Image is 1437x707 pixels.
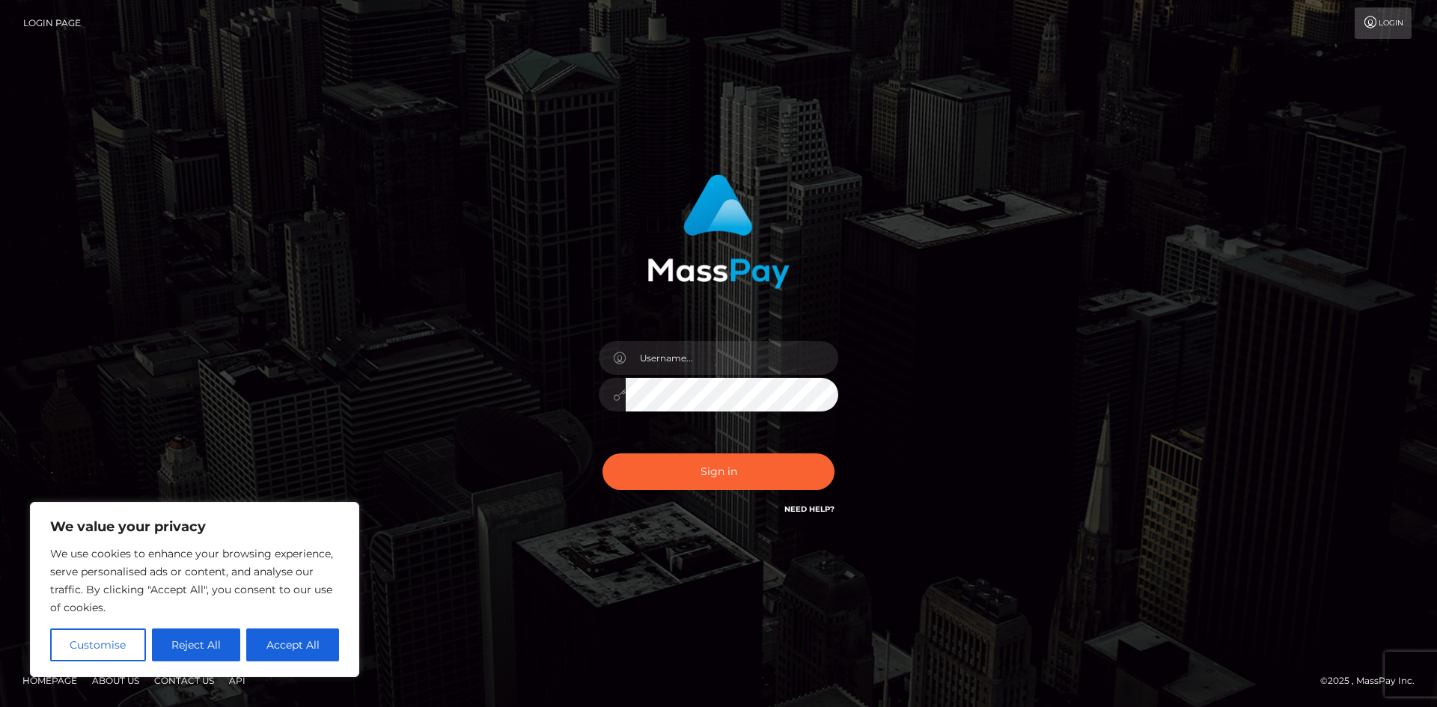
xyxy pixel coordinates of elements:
[647,174,790,289] img: MassPay Login
[1355,7,1412,39] a: Login
[50,518,339,536] p: We value your privacy
[1320,673,1426,689] div: © 2025 , MassPay Inc.
[50,628,146,661] button: Customise
[223,669,251,692] a: API
[50,545,339,616] p: We use cookies to enhance your browsing experience, serve personalised ads or content, and analys...
[16,669,83,692] a: Homepage
[626,341,838,375] input: Username...
[152,628,241,661] button: Reject All
[23,7,81,39] a: Login Page
[246,628,339,661] button: Accept All
[148,669,220,692] a: Contact Us
[86,669,145,692] a: About Us
[602,453,835,490] button: Sign in
[30,502,359,677] div: We value your privacy
[784,504,835,514] a: Need Help?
